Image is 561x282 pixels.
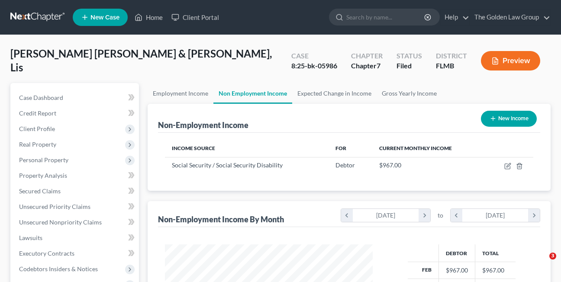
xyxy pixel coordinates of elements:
[12,230,139,246] a: Lawsuits
[377,83,442,104] a: Gross Yearly Income
[532,253,552,273] iframe: Intercom live chat
[10,47,272,74] span: [PERSON_NAME] [PERSON_NAME] & [PERSON_NAME], Lis
[213,83,292,104] a: Non Employment Income
[12,215,139,230] a: Unsecured Nonpriority Claims
[528,209,540,222] i: chevron_right
[451,209,462,222] i: chevron_left
[397,51,422,61] div: Status
[377,61,380,70] span: 7
[167,10,223,25] a: Client Portal
[475,262,516,279] td: $967.00
[291,51,337,61] div: Case
[351,61,383,71] div: Chapter
[19,250,74,257] span: Executory Contracts
[440,10,469,25] a: Help
[19,234,42,241] span: Lawsuits
[12,246,139,261] a: Executory Contracts
[90,14,119,21] span: New Case
[481,111,537,127] button: New Income
[379,161,401,169] span: $967.00
[397,61,422,71] div: Filed
[19,109,56,117] span: Credit Report
[419,209,430,222] i: chevron_right
[292,83,377,104] a: Expected Change in Income
[148,83,213,104] a: Employment Income
[438,244,475,262] th: Debtor
[549,253,556,260] span: 3
[12,90,139,106] a: Case Dashboard
[19,218,102,226] span: Unsecured Nonpriority Claims
[12,183,139,199] a: Secured Claims
[353,209,419,222] div: [DATE]
[19,94,63,101] span: Case Dashboard
[158,120,248,130] div: Non-Employment Income
[12,106,139,121] a: Credit Report
[379,145,452,151] span: Current Monthly Income
[19,156,68,163] span: Personal Property
[346,9,426,25] input: Search by name...
[351,51,383,61] div: Chapter
[19,172,67,179] span: Property Analysis
[436,51,467,61] div: District
[172,161,283,169] span: Social Security / Social Security Disability
[446,266,468,275] div: $967.00
[335,145,346,151] span: For
[408,262,439,279] th: Feb
[481,51,540,70] button: Preview
[462,209,529,222] div: [DATE]
[130,10,167,25] a: Home
[475,244,516,262] th: Total
[172,145,215,151] span: Income Source
[12,199,139,215] a: Unsecured Priority Claims
[19,141,56,148] span: Real Property
[470,10,550,25] a: The Golden Law Group
[341,209,353,222] i: chevron_left
[291,61,337,71] div: 8:25-bk-05986
[19,125,55,132] span: Client Profile
[12,168,139,183] a: Property Analysis
[19,187,61,195] span: Secured Claims
[436,61,467,71] div: FLMB
[19,265,98,272] span: Codebtors Insiders & Notices
[438,211,443,220] span: to
[158,214,284,224] div: Non-Employment Income By Month
[19,203,90,210] span: Unsecured Priority Claims
[335,161,355,169] span: Debtor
